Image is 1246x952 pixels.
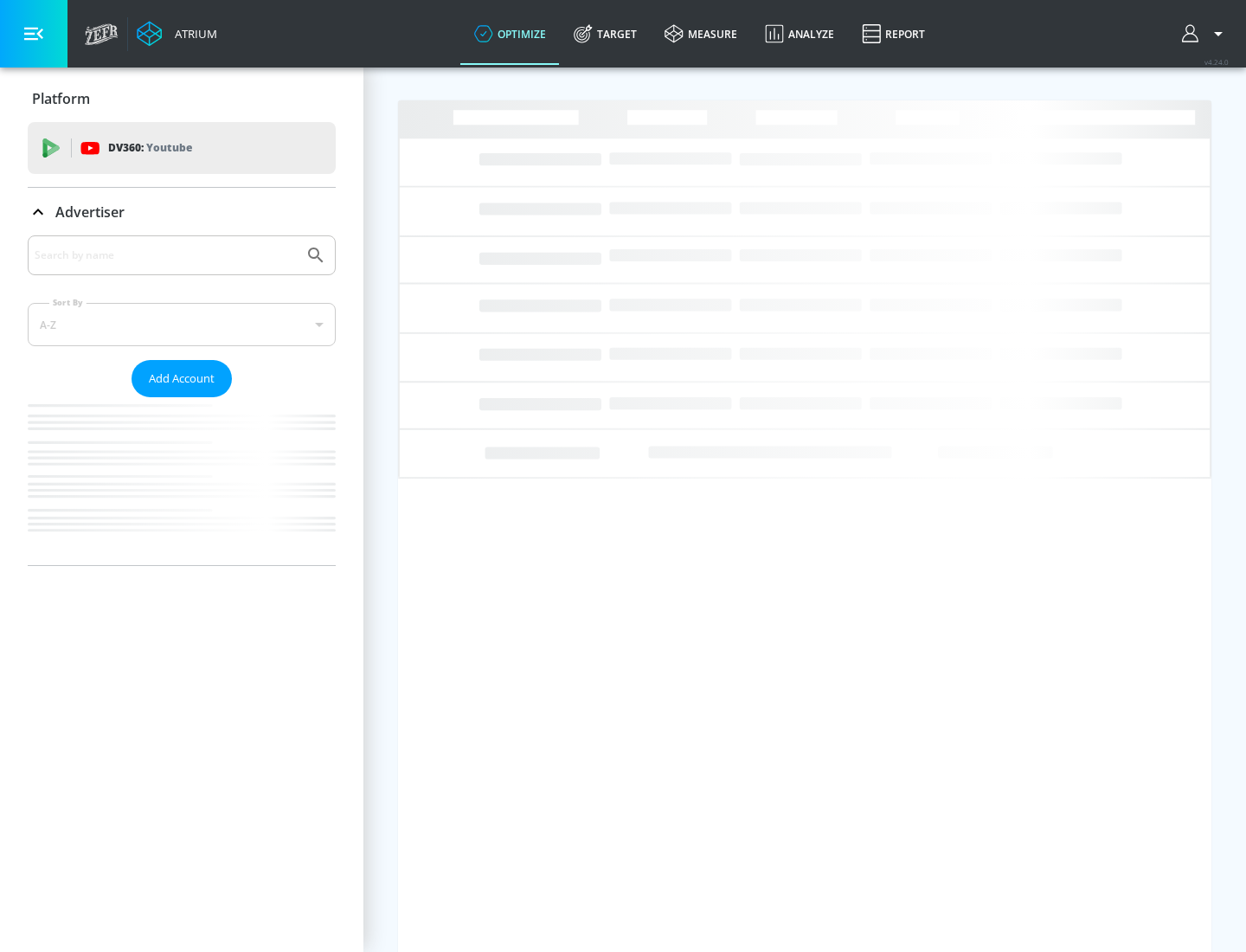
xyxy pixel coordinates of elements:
button: Add Account [132,360,232,397]
div: DV360: Youtube [28,122,336,174]
div: Platform [28,74,336,123]
p: Advertiser [55,203,125,222]
div: A-Z [28,303,336,346]
p: Youtube [146,138,192,157]
a: measure [651,3,751,65]
div: Advertiser [28,188,336,236]
a: Analyze [751,3,848,65]
p: Platform [32,89,90,108]
a: Report [848,3,939,65]
span: v 4.24.0 [1204,57,1229,67]
a: optimize [460,3,560,65]
a: Target [560,3,651,65]
a: Atrium [137,21,217,47]
nav: list of Advertiser [28,397,336,565]
input: Search by name [35,244,297,267]
p: DV360: [108,138,192,158]
span: Add Account [149,369,215,389]
div: Advertiser [28,235,336,565]
label: Sort By [49,297,87,308]
div: Atrium [168,26,217,42]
